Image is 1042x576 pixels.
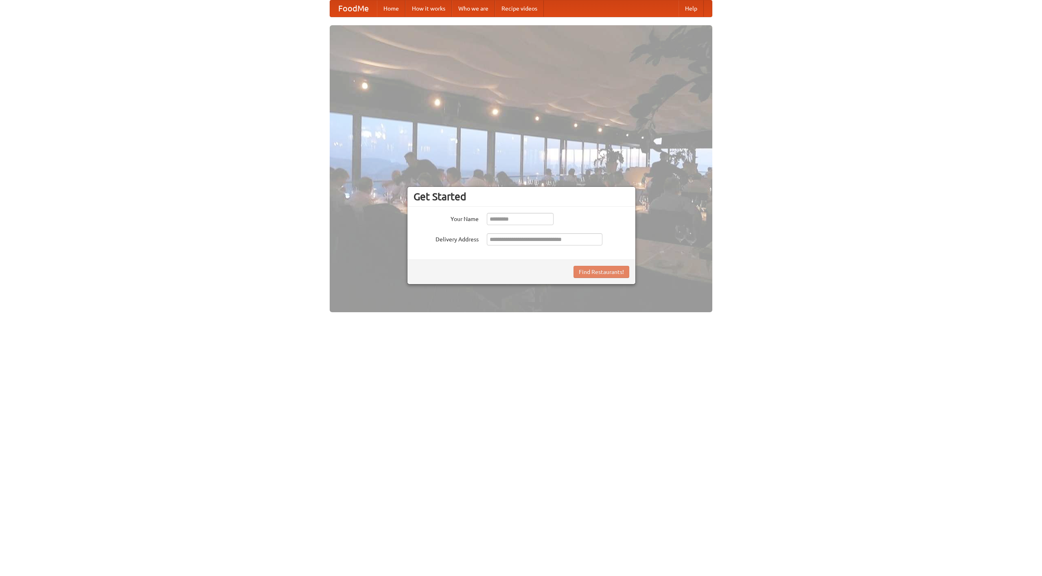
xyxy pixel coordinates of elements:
a: Home [377,0,405,17]
a: Help [679,0,704,17]
label: Delivery Address [414,233,479,243]
a: How it works [405,0,452,17]
label: Your Name [414,213,479,223]
button: Find Restaurants! [574,266,629,278]
a: Recipe videos [495,0,544,17]
a: FoodMe [330,0,377,17]
a: Who we are [452,0,495,17]
h3: Get Started [414,191,629,203]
